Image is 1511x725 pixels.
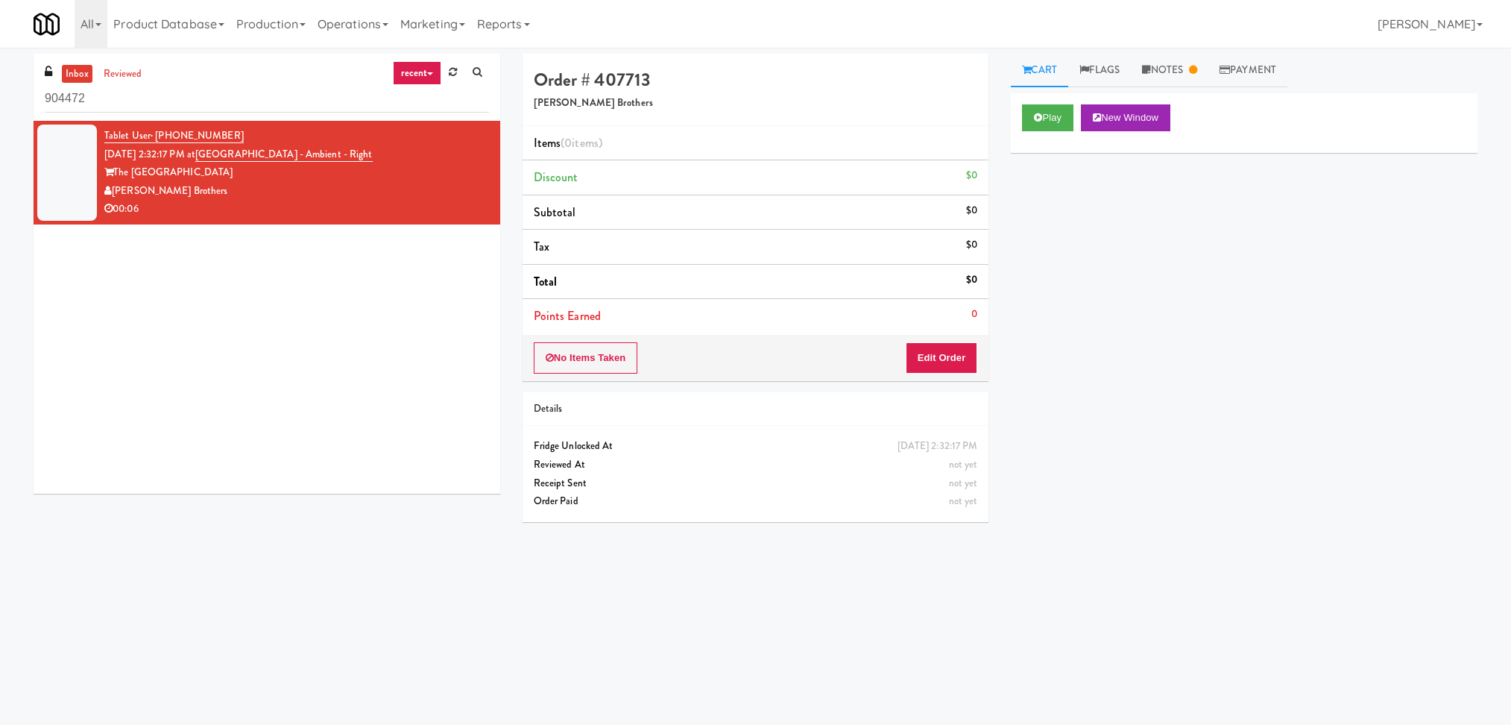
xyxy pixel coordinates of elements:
[1022,104,1073,131] button: Play
[534,474,978,493] div: Receipt Sent
[1011,54,1068,87] a: Cart
[906,342,978,374] button: Edit Order
[1208,54,1287,87] a: Payment
[966,236,977,254] div: $0
[534,342,638,374] button: No Items Taken
[104,147,195,161] span: [DATE] 2:32:17 PM at
[393,61,442,85] a: recent
[966,201,977,220] div: $0
[534,204,576,221] span: Subtotal
[62,65,92,84] a: inbox
[34,121,500,225] li: Tablet User· [PHONE_NUMBER][DATE] 2:32:17 PM at[GEOGRAPHIC_DATA] - Ambient - RightThe [GEOGRAPHIC...
[534,456,978,474] div: Reviewed At
[534,307,601,324] span: Points Earned
[534,98,978,109] h5: [PERSON_NAME] Brothers
[534,238,549,255] span: Tax
[104,182,489,201] div: [PERSON_NAME] Brothers
[1081,104,1170,131] button: New Window
[151,128,244,142] span: · [PHONE_NUMBER]
[534,492,978,511] div: Order Paid
[34,11,60,37] img: Micromart
[534,400,978,418] div: Details
[1131,54,1208,87] a: Notes
[949,494,978,508] span: not yet
[100,65,146,84] a: reviewed
[572,134,599,151] ng-pluralize: items
[534,169,578,186] span: Discount
[534,70,978,90] h4: Order # 407713
[104,128,244,143] a: Tablet User· [PHONE_NUMBER]
[966,166,977,185] div: $0
[534,437,978,456] div: Fridge Unlocked At
[966,271,977,289] div: $0
[949,457,978,471] span: not yet
[534,134,602,151] span: Items
[104,200,489,219] div: 00:06
[898,437,978,456] div: [DATE] 2:32:17 PM
[195,147,373,162] a: [GEOGRAPHIC_DATA] - Ambient - Right
[949,476,978,490] span: not yet
[534,273,558,290] span: Total
[561,134,602,151] span: (0 )
[45,85,489,113] input: Search vision orders
[1068,54,1132,87] a: Flags
[104,163,489,182] div: The [GEOGRAPHIC_DATA]
[971,305,977,324] div: 0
